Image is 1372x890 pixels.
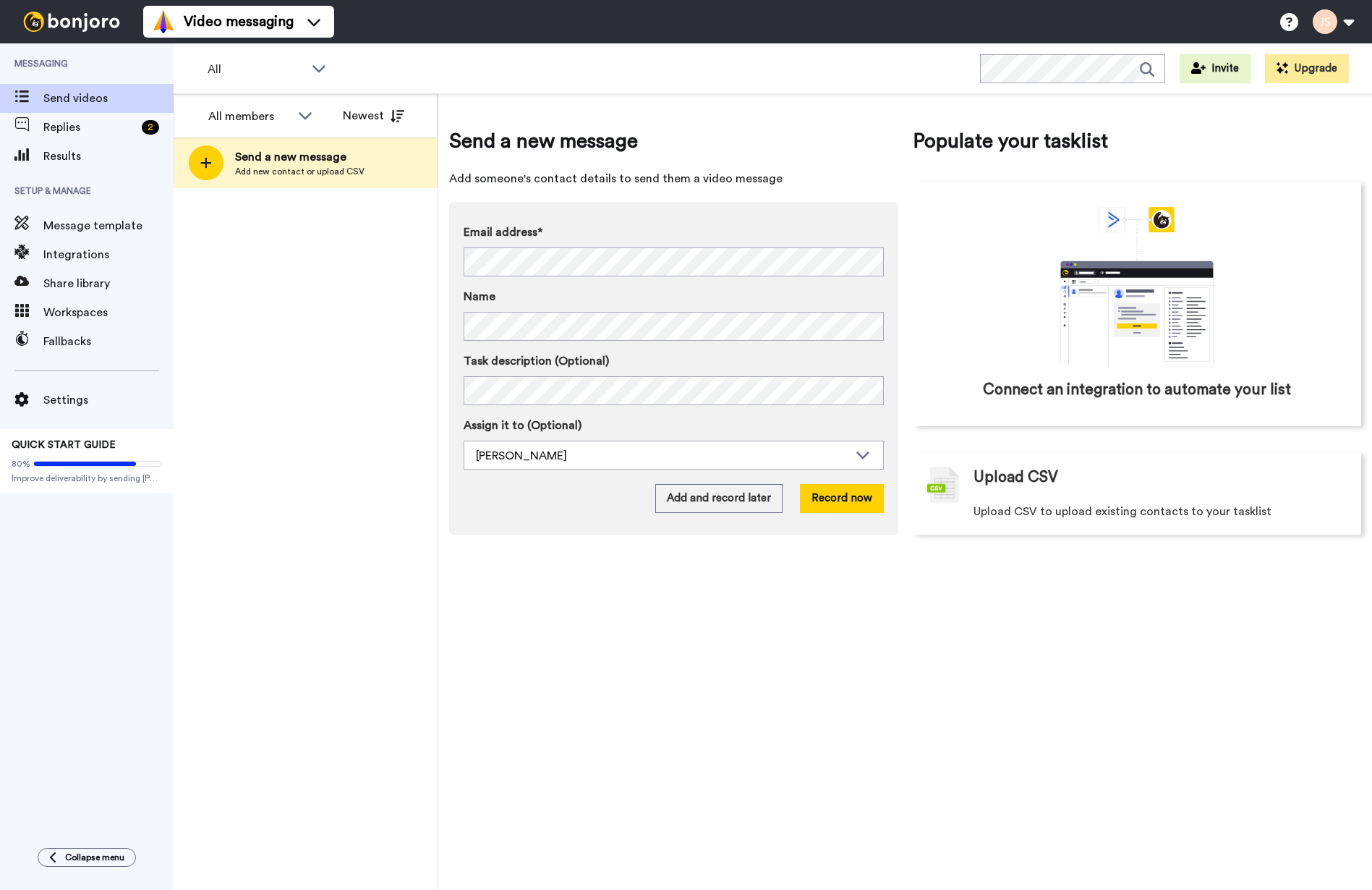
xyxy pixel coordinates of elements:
span: Connect an integration to automate your list [983,379,1291,401]
span: Add new contact or upload CSV [235,166,365,177]
span: Upload CSV [973,467,1058,488]
span: Upload CSV to upload existing contacts to your tasklist [973,503,1271,520]
span: Improve deliverability by sending [PERSON_NAME]’s from your own email [12,472,162,484]
span: Video messaging [184,12,294,32]
span: Share library [43,275,174,292]
img: vm-color.svg [152,10,175,33]
span: Replies [43,119,136,136]
img: csv-grey.png [927,467,959,503]
button: Invite [1180,54,1250,83]
span: Message template [43,217,174,234]
label: Task description (Optional) [464,352,884,370]
span: Collapse menu [65,852,124,863]
button: Collapse menu [38,848,136,867]
span: Send videos [43,90,174,107]
div: [PERSON_NAME] [476,447,848,465]
img: bj-logo-header-white.svg [17,12,126,32]
button: Add and record later [655,484,783,513]
div: 2 [142,120,159,135]
span: Settings [43,391,174,409]
span: Populate your tasklist [913,127,1362,156]
span: Fallbacks [43,333,174,350]
span: QUICK START GUIDE [12,440,116,450]
span: Send a new message [449,127,898,156]
span: 80% [12,458,30,470]
span: Results [43,148,174,165]
span: Send a new message [235,148,365,166]
span: All [208,61,304,78]
label: Email address* [464,224,884,241]
span: Integrations [43,246,174,263]
div: All members [208,108,291,125]
button: Newest [332,101,415,130]
button: Upgrade [1265,54,1349,83]
div: animation [1028,207,1245,365]
span: Add someone's contact details to send them a video message [449,170,898,187]
span: Name [464,288,495,305]
span: Workspaces [43,304,174,321]
label: Assign it to (Optional) [464,417,884,434]
button: Record now [800,484,884,513]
